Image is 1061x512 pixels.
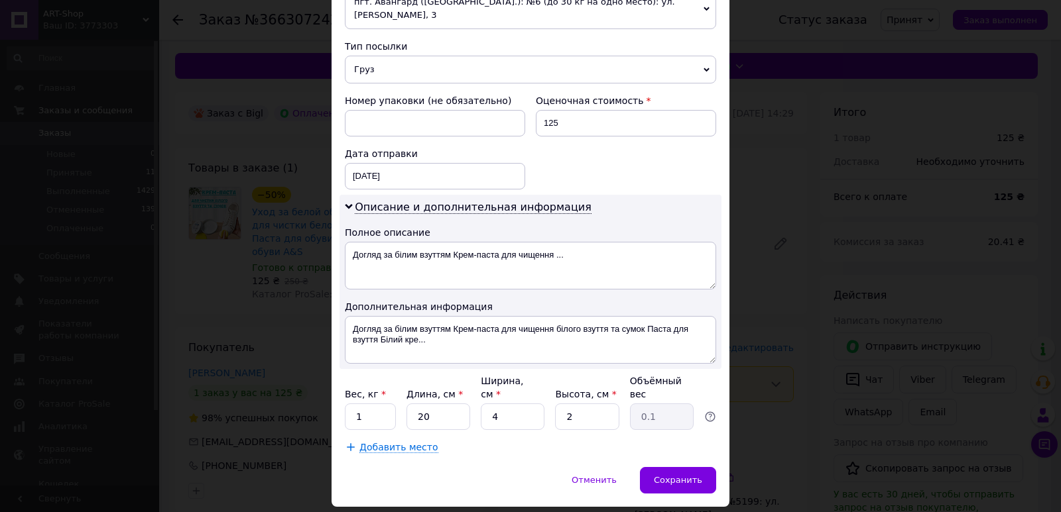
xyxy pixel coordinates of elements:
label: Высота, см [555,389,616,399]
textarea: Догляд за білим взуттям Крем-паста для чищення білого взуття та сумок Паста для взуття Білий кре... [345,316,716,364]
label: Вес, кг [345,389,386,399]
div: Дополнительная информация [345,300,716,313]
span: Сохранить [654,475,702,485]
span: Отменить [572,475,617,485]
span: Добавить место [359,442,438,453]
div: Дата отправки [345,147,525,160]
div: Объёмный вес [630,374,694,401]
span: Груз [345,56,716,83]
span: Описание и дополнительная информация [355,201,592,214]
span: Тип посылки [345,41,407,52]
div: Оценочная стоимость [536,94,716,107]
label: Длина, см [406,389,463,399]
textarea: Догляд за білим взуттям Крем-паста для чищення ... [345,242,716,289]
div: Номер упаковки (не обязательно) [345,94,525,107]
label: Ширина, см [481,376,523,399]
div: Полное описание [345,226,716,239]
